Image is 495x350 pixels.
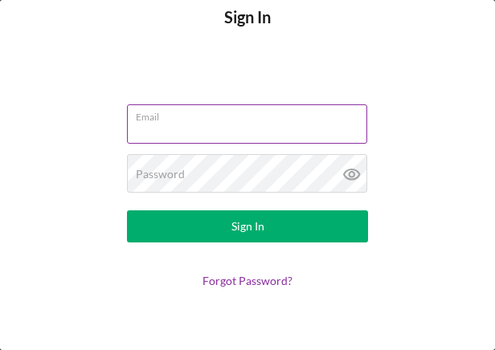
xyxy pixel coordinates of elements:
label: Email [136,105,367,123]
button: Sign In [127,210,368,242]
div: Sign In [231,210,264,242]
label: Password [136,168,185,181]
a: Forgot Password? [202,274,292,287]
h4: Sign In [224,8,271,51]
